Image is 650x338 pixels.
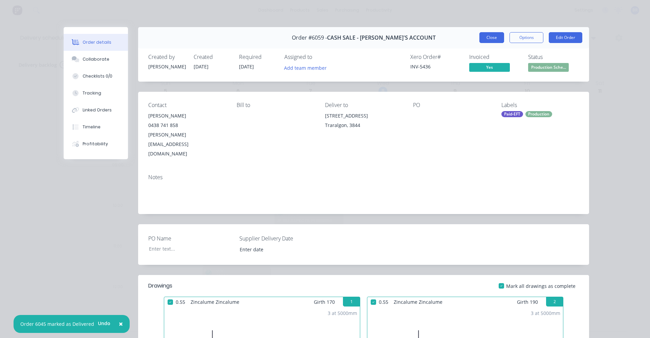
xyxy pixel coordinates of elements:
div: [PERSON_NAME] [148,111,226,121]
span: Order #6059 - [292,35,327,41]
div: Created [194,54,231,60]
div: [PERSON_NAME]0438 741 858[PERSON_NAME][EMAIL_ADDRESS][DOMAIN_NAME] [148,111,226,159]
button: 1 [343,297,360,307]
button: Close [112,316,130,332]
div: 0438 741 858 [148,121,226,130]
div: Labels [501,102,579,108]
div: Xero Order # [410,54,461,60]
div: Linked Orders [83,107,112,113]
button: Add team member [284,63,330,72]
button: Checklists 0/0 [64,68,128,85]
button: Close [479,32,504,43]
input: Enter date [235,244,319,254]
div: Bill to [237,102,314,108]
span: [DATE] [194,63,209,70]
div: [PERSON_NAME][EMAIL_ADDRESS][DOMAIN_NAME] [148,130,226,159]
span: Zincalume Zincalume [391,297,445,307]
label: Supplier Delivery Date [239,234,324,242]
div: [STREET_ADDRESS] [325,111,403,121]
span: Mark all drawings as complete [506,282,576,290]
div: Tracking [83,90,101,96]
div: Checklists 0/0 [83,73,112,79]
div: INV-5436 [410,63,461,70]
button: Tracking [64,85,128,102]
span: CASH SALE - [PERSON_NAME]'S ACCOUNT [327,35,436,41]
button: 2 [546,297,563,307]
div: Contact [148,102,226,108]
div: Collaborate [83,56,109,62]
button: Undo [94,318,114,329]
button: Production Sche... [528,63,569,73]
div: Profitability [83,141,108,147]
span: Zincalume Zincalume [188,297,242,307]
span: Yes [469,63,510,71]
div: Timeline [83,124,101,130]
span: × [119,319,123,329]
button: Edit Order [549,32,582,43]
div: 3 at 5000mm [328,310,357,317]
div: Order 6045 marked as Delivered [20,320,94,328]
button: Profitability [64,135,128,152]
button: Timeline [64,119,128,135]
div: Status [528,54,579,60]
div: Paid-EFT [501,111,523,117]
div: Notes [148,174,579,181]
div: Created by [148,54,186,60]
div: Production [525,111,552,117]
span: [DATE] [239,63,254,70]
div: PO [413,102,491,108]
span: Production Sche... [528,63,569,71]
button: Add team member [281,63,330,72]
label: PO Name [148,234,233,242]
div: 3 at 5000mm [531,310,560,317]
button: Collaborate [64,51,128,68]
div: [STREET_ADDRESS]Traralgon, 3844 [325,111,403,133]
div: [PERSON_NAME] [148,63,186,70]
div: Traralgon, 3844 [325,121,403,130]
span: Girth 190 [517,297,538,307]
span: 0.55 [173,297,188,307]
span: Girth 170 [314,297,335,307]
span: 0.55 [376,297,391,307]
div: Order details [83,39,111,45]
div: Invoiced [469,54,520,60]
button: Options [510,32,543,43]
div: Drawings [148,282,172,290]
div: Required [239,54,276,60]
div: Assigned to [284,54,352,60]
button: Order details [64,34,128,51]
button: Linked Orders [64,102,128,119]
div: Deliver to [325,102,403,108]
